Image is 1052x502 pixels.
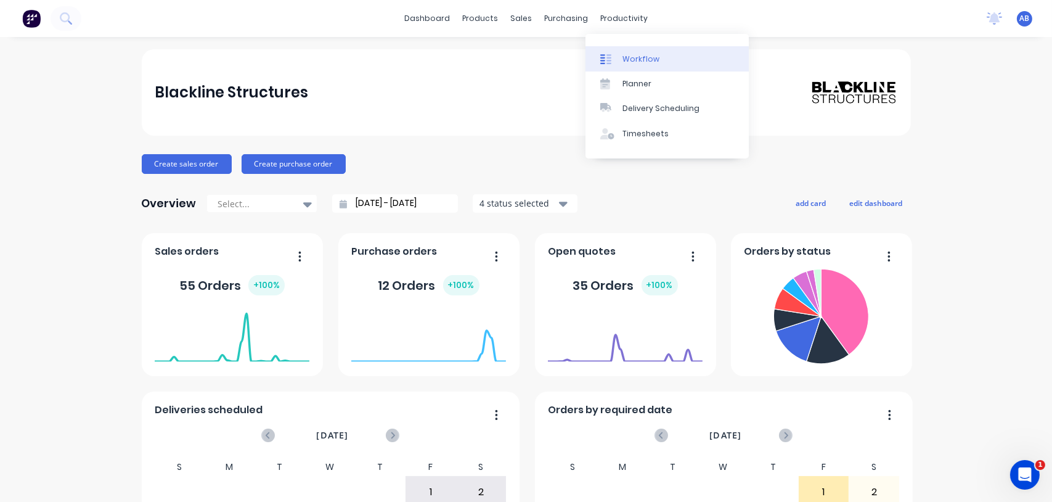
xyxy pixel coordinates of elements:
[548,244,616,259] span: Open quotes
[849,458,899,476] div: S
[443,275,479,295] div: + 100 %
[799,458,849,476] div: F
[642,275,678,295] div: + 100 %
[255,458,305,476] div: T
[242,154,346,174] button: Create purchase order
[155,403,263,418] span: Deliveries scheduled
[355,458,406,476] div: T
[598,458,648,476] div: M
[622,54,659,65] div: Workflow
[811,80,897,105] img: Blackline Structures
[585,72,749,96] a: Planner
[744,244,831,259] span: Orders by status
[378,275,479,295] div: 12 Orders
[622,103,699,114] div: Delivery Scheduling
[538,9,594,28] div: purchasing
[455,458,506,476] div: S
[154,458,205,476] div: S
[573,275,678,295] div: 35 Orders
[622,128,669,139] div: Timesheets
[594,9,654,28] div: productivity
[155,80,308,105] div: Blackline Structures
[179,275,285,295] div: 55 Orders
[22,9,41,28] img: Factory
[709,429,741,442] span: [DATE]
[547,458,598,476] div: S
[748,458,799,476] div: T
[585,96,749,121] a: Delivery Scheduling
[1035,460,1045,470] span: 1
[142,191,197,216] div: Overview
[585,46,749,71] a: Workflow
[205,458,255,476] div: M
[305,458,356,476] div: W
[316,429,348,442] span: [DATE]
[406,458,456,476] div: F
[585,121,749,146] a: Timesheets
[842,195,911,211] button: edit dashboard
[1010,460,1040,490] iframe: Intercom live chat
[248,275,285,295] div: + 100 %
[698,458,749,476] div: W
[142,154,232,174] button: Create sales order
[504,9,538,28] div: sales
[351,244,437,259] span: Purchase orders
[155,244,219,259] span: Sales orders
[622,78,651,89] div: Planner
[1020,13,1030,24] span: AB
[456,9,504,28] div: products
[398,9,456,28] a: dashboard
[479,197,557,210] div: 4 status selected
[648,458,698,476] div: T
[788,195,834,211] button: add card
[473,194,577,213] button: 4 status selected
